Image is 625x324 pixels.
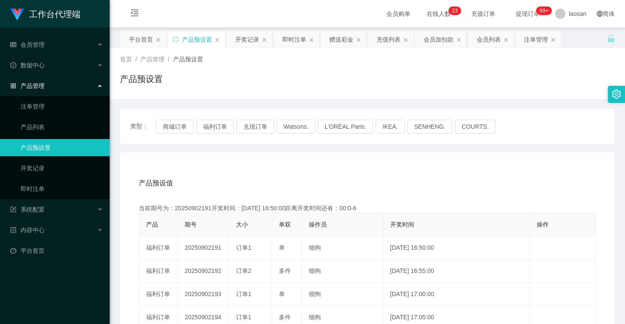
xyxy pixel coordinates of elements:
[146,221,158,228] span: 产品
[10,206,45,213] span: 系统配置
[503,37,508,42] i: 图标: close
[236,314,251,321] span: 订单1
[376,120,405,133] button: IKEA.
[235,31,259,48] div: 开奖记录
[302,283,383,306] td: 细狗
[21,180,103,197] a: 即时注单
[377,31,401,48] div: 充值列表
[383,236,530,260] td: [DATE] 16:50:00
[279,291,285,297] span: 单
[279,221,291,228] span: 单双
[403,37,408,42] i: 图标: close
[21,160,103,177] a: 开奖记录
[185,221,197,228] span: 期号
[236,291,251,297] span: 订单1
[597,11,603,17] i: 图标: global
[279,314,291,321] span: 多件
[139,236,178,260] td: 福利订单
[196,120,234,133] button: 福利订单
[236,267,251,274] span: 订单2
[21,98,103,115] a: 注单管理
[277,120,315,133] button: Watsons.
[173,56,203,63] span: 产品预设置
[456,37,461,42] i: 图标: close
[383,283,530,306] td: [DATE] 17:00:00
[156,120,194,133] button: 商城订单
[173,36,179,42] i: 图标: sync
[156,37,161,42] i: 图标: close
[477,31,501,48] div: 会员列表
[279,244,285,251] span: 单
[452,6,455,15] p: 2
[309,221,327,228] span: 操作员
[10,62,45,69] span: 数据中心
[182,31,212,48] div: 产品预设置
[120,0,149,28] i: 图标: menu-fold
[607,35,615,42] i: 图标: unlock
[178,236,229,260] td: 20250902191
[10,82,45,89] span: 产品管理
[467,11,499,17] span: 充值订单
[302,260,383,283] td: 细狗
[21,139,103,156] a: 产品预设置
[120,73,163,85] h1: 产品预设置
[356,37,361,42] i: 图标: close
[168,56,170,63] span: /
[178,260,229,283] td: 20250902192
[302,236,383,260] td: 细狗
[424,31,454,48] div: 会员加扣款
[10,9,24,21] img: logo.9652507e.png
[10,10,81,17] a: 工作台代理端
[120,56,132,63] span: 首页
[329,31,353,48] div: 赠送彩金
[10,41,45,48] span: 会员管理
[449,6,461,15] sup: 23
[10,62,16,68] i: 图标: check-circle-o
[511,11,544,17] span: 提现订单
[10,242,103,259] a: 图标: dashboard平台首页
[10,83,16,89] i: 图标: appstore-o
[455,6,458,15] p: 3
[279,267,291,274] span: 多件
[178,283,229,306] td: 20250902193
[318,120,373,133] button: L'ORÉAL Paris.
[262,37,267,42] i: 图标: close
[29,0,81,28] h1: 工作台代理端
[129,31,153,48] div: 平台首页
[383,260,530,283] td: [DATE] 16:55:00
[524,31,548,48] div: 注单管理
[282,31,306,48] div: 即时注单
[139,204,596,213] div: 当前期号为：20250902191开奖时间：[DATE] 16:50:00距离开奖时间还有：00:0-6
[550,37,556,42] i: 图标: close
[135,56,137,63] span: /
[309,37,314,42] i: 图标: close
[139,178,173,188] span: 产品预设值
[139,283,178,306] td: 福利订单
[455,120,496,133] button: COURTS.
[10,206,16,212] i: 图标: form
[10,227,16,233] i: 图标: profile
[422,11,455,17] span: 在线人数
[236,120,274,133] button: 兑现订单
[141,56,164,63] span: 产品管理
[536,6,552,15] sup: 1052
[390,221,414,228] span: 开奖时间
[236,221,248,228] span: 大小
[10,227,45,233] span: 内容中心
[130,120,156,133] span: 类型：
[139,260,178,283] td: 福利订单
[236,244,251,251] span: 订单1
[215,37,220,42] i: 图标: close
[537,221,549,228] span: 操作
[10,42,16,48] i: 图标: table
[612,89,621,99] i: 图标: setting
[407,120,452,133] button: SENHENG.
[21,118,103,136] a: 产品列表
